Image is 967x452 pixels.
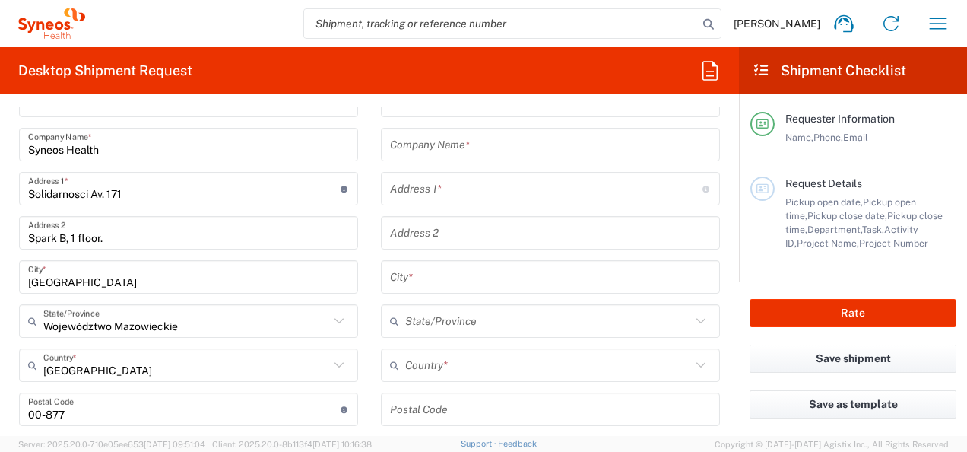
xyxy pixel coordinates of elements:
[785,113,895,125] span: Requester Information
[144,440,205,449] span: [DATE] 09:51:04
[304,9,698,38] input: Shipment, tracking or reference number
[807,224,862,235] span: Department,
[785,132,813,143] span: Name,
[750,345,956,373] button: Save shipment
[785,177,862,189] span: Request Details
[18,62,192,80] h2: Desktop Shipment Request
[715,438,949,451] span: Copyright © [DATE]-[DATE] Agistix Inc., All Rights Reserved
[807,210,887,221] span: Pickup close date,
[859,237,928,249] span: Project Number
[750,390,956,419] button: Save as template
[750,299,956,327] button: Rate
[734,17,820,30] span: [PERSON_NAME]
[843,132,868,143] span: Email
[312,440,372,449] span: [DATE] 10:16:38
[753,62,906,80] h2: Shipment Checklist
[212,440,372,449] span: Client: 2025.20.0-8b113f4
[862,224,884,235] span: Task,
[797,237,859,249] span: Project Name,
[18,440,205,449] span: Server: 2025.20.0-710e05ee653
[785,196,863,208] span: Pickup open date,
[498,439,537,448] a: Feedback
[813,132,843,143] span: Phone,
[461,439,499,448] a: Support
